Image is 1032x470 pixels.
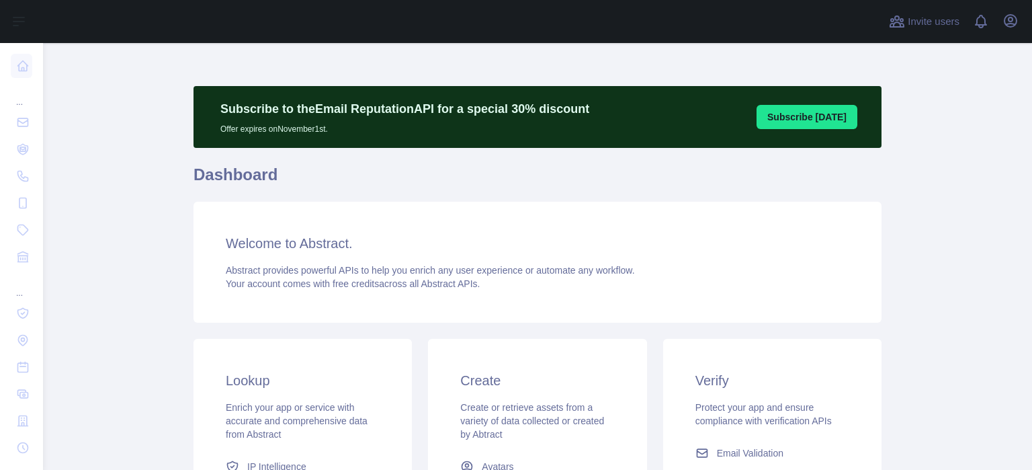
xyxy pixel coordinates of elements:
div: ... [11,81,32,108]
span: Enrich your app or service with accurate and comprehensive data from Abstract [226,402,368,440]
button: Subscribe [DATE] [757,105,857,129]
h3: Create [460,371,614,390]
span: Your account comes with across all Abstract APIs. [226,278,480,289]
span: Invite users [908,14,959,30]
h3: Verify [695,371,849,390]
p: Subscribe to the Email Reputation API for a special 30 % discount [220,100,589,118]
h1: Dashboard [193,164,881,196]
h3: Welcome to Abstract. [226,234,849,253]
p: Offer expires on November 1st. [220,118,589,134]
button: Invite users [886,11,962,32]
span: free credits [333,278,379,289]
h3: Lookup [226,371,380,390]
span: Create or retrieve assets from a variety of data collected or created by Abtract [460,402,604,440]
span: Protect your app and ensure compliance with verification APIs [695,402,832,426]
div: ... [11,272,32,299]
span: Abstract provides powerful APIs to help you enrich any user experience or automate any workflow. [226,265,635,276]
a: Email Validation [690,441,855,465]
span: Email Validation [717,446,783,460]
